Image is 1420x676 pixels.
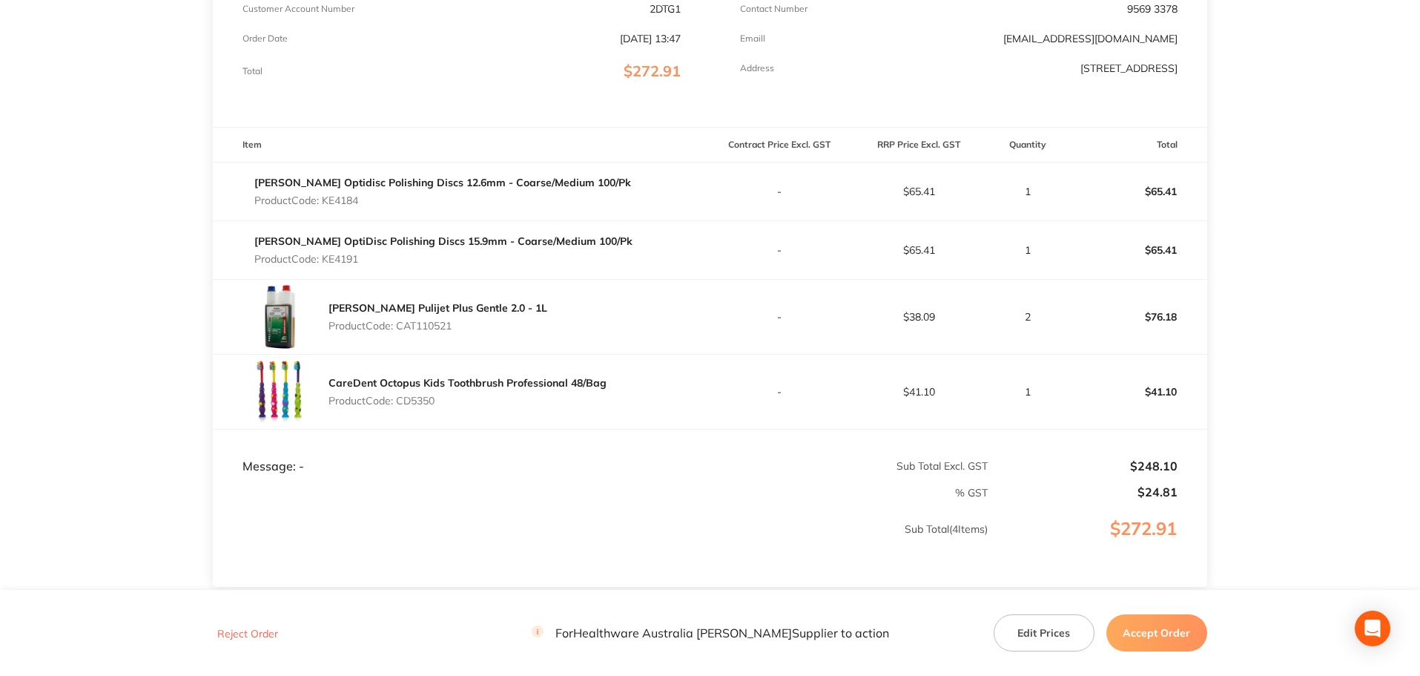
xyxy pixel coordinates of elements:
th: Quantity [988,128,1068,163]
p: $248.10 [989,459,1178,473]
p: - [711,186,849,197]
a: [PERSON_NAME] OptiDisc Polishing Discs 15.9mm - Coarse/Medium 100/Pk [254,234,633,248]
p: 2 [989,311,1067,323]
p: 1 [989,386,1067,398]
p: Total [242,66,262,76]
p: $38.09 [850,311,988,323]
p: For Healthware Australia [PERSON_NAME] Supplier to action [532,626,889,640]
th: RRP Price Excl. GST [849,128,988,163]
p: $24.81 [989,485,1178,499]
p: Product Code: KE4184 [254,194,631,206]
p: $65.41 [1069,174,1206,209]
p: Product Code: CD5350 [328,395,607,407]
p: [DATE] 13:47 [620,33,681,45]
p: 2DTG1 [650,3,681,15]
span: $272.91 [624,62,681,80]
p: $65.41 [850,186,988,197]
p: - [711,311,849,323]
th: Total [1068,128,1207,163]
p: 9569 3378 [1127,3,1178,15]
a: [EMAIL_ADDRESS][DOMAIN_NAME] [1003,32,1178,45]
p: Customer Account Number [242,4,354,14]
p: - [711,244,849,256]
p: $76.18 [1069,299,1206,335]
p: Sub Total ( 4 Items) [214,523,988,565]
button: Accept Order [1106,614,1207,652]
p: Emaill [740,33,765,44]
p: % GST [214,487,988,499]
a: [PERSON_NAME] Optidisc Polishing Discs 12.6mm - Coarse/Medium 100/Pk [254,176,631,189]
th: Contract Price Excl. GST [710,128,850,163]
p: [STREET_ADDRESS] [1080,62,1178,74]
td: Message: - [213,430,710,474]
div: Open Intercom Messenger [1355,611,1390,646]
th: Item [213,128,710,163]
a: CareDent Octopus Kids Toothbrush Professional 48/Bag [328,376,607,390]
p: $65.41 [850,244,988,256]
button: Edit Prices [994,614,1094,652]
p: 1 [989,186,1067,197]
img: enpzdnMweg [242,355,317,429]
a: [PERSON_NAME] Pulijet Plus Gentle 2.0 - 1L [328,301,547,315]
img: bDltaTMyYQ [242,280,317,354]
button: Reject Order [213,627,283,640]
p: Address [740,63,774,73]
p: Product Code: CAT110521 [328,320,547,332]
p: Contact Number [740,4,808,14]
p: Order Date [242,33,288,44]
p: $41.10 [850,386,988,398]
p: $272.91 [989,519,1206,569]
p: 1 [989,244,1067,256]
p: $41.10 [1069,374,1206,410]
p: Sub Total Excl. GST [711,460,988,472]
p: $65.41 [1069,232,1206,268]
p: - [711,386,849,398]
p: Product Code: KE4191 [254,253,633,265]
